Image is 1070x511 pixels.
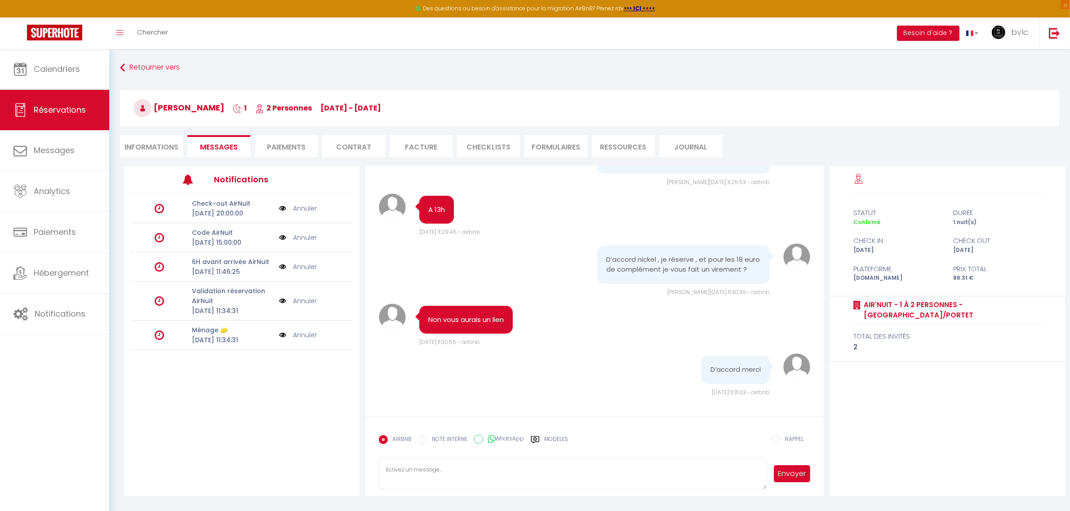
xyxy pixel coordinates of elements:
a: Air'Nuit - 1 à 2 Personnes - [GEOGRAPHIC_DATA]/Portet [861,300,1042,321]
div: [DATE] [947,246,1048,255]
p: [DATE] 15:00:00 [192,238,273,247]
span: Messages [34,145,75,156]
span: Chercher [137,27,168,37]
li: Journal [659,135,722,157]
img: avatar.png [379,194,406,220]
div: Plateforme [848,264,948,274]
img: NO IMAGE [279,330,286,340]
a: Annuler [293,296,317,306]
img: avatar.png [783,353,810,380]
div: 86.31 € [947,274,1048,282]
span: Notifications [35,308,85,319]
img: NO IMAGE [279,203,286,213]
img: Super Booking [27,25,82,40]
img: avatar.png [379,304,406,330]
span: Analytics [34,185,70,197]
span: 2 Personnes [255,103,312,113]
img: NO IMAGE [279,233,286,242]
div: check out [947,235,1048,246]
span: bvlc [1011,26,1028,38]
li: FORMULAIRES [524,135,587,157]
span: [PERSON_NAME] [133,102,224,113]
p: [DATE] 11:34:31 [192,335,273,345]
div: check in [848,235,948,246]
p: [DATE] 20:00:00 [192,208,273,218]
div: [DOMAIN_NAME] [848,274,948,282]
a: Annuler [293,203,317,213]
li: Paiements [255,135,318,157]
a: ... bvlc [985,18,1039,49]
pre: D’accord merci [710,365,761,375]
label: RAPPEL [781,435,804,445]
img: logout [1049,27,1060,39]
a: >>> ICI <<<< [624,4,655,12]
span: Hébergement [34,267,89,278]
label: NOTE INTERNE [427,435,467,445]
p: Check-out AirNuit [192,198,273,208]
div: Prix total [947,264,1048,274]
li: Informations [120,135,183,157]
p: 6H avant arrivée AirNuit [192,257,273,267]
pre: A 13h [428,205,445,215]
li: Ressources [592,135,655,157]
span: 1 [233,103,247,113]
span: [PERSON_NAME][DATE] 11:25:53 - airbnb [667,178,770,186]
span: [DATE] - [DATE] [320,103,381,113]
div: 2 [853,342,1042,352]
div: durée [947,207,1048,218]
label: WhatsApp [483,435,524,445]
p: Validation réservation AirNuit [192,286,273,306]
span: Réservations [34,104,86,115]
div: statut [848,207,948,218]
label: AIRBNB [388,435,412,445]
span: Confirmé [853,218,880,226]
p: Ménage 🧽 [192,325,273,335]
div: [DATE] [848,246,948,255]
pre: D’accord nickel , je réserve , et pour les 18 euro de complément je vous fait un virement ? [606,255,761,275]
a: Annuler [293,262,317,272]
a: Annuler [293,233,317,242]
pre: Non vous aurais un lien [428,315,504,325]
img: avatar.png [783,243,810,270]
span: [PERSON_NAME][DATE] 11:30:39 - airbnb [667,288,770,296]
span: Paiements [34,226,76,238]
img: ... [992,26,1005,39]
label: Modèles [544,435,568,451]
a: Chercher [130,18,175,49]
li: Facture [390,135,453,157]
li: Contrat [322,135,385,157]
button: Besoin d'aide ? [897,26,959,41]
a: Annuler [293,330,317,340]
span: [DATE] 11:30:55 - airbnb [419,338,480,346]
span: Calendriers [34,63,80,75]
li: CHECKLISTS [457,135,520,157]
span: Messages [200,142,238,152]
button: Envoyer [774,465,811,482]
div: total des invités [853,331,1042,342]
p: Code AirNuit [192,228,273,238]
h3: Notifications [214,169,307,189]
img: NO IMAGE [279,296,286,306]
p: [DATE] 11:46:25 [192,267,273,277]
img: NO IMAGE [279,262,286,272]
span: [DATE] 11:29:46 - airbnb [419,228,480,236]
a: Retourner vers [120,60,1059,76]
span: [DATE] 11:31:03 - airbnb [712,388,770,396]
p: [DATE] 11:34:31 [192,306,273,316]
div: 1 nuit(s) [947,218,1048,227]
